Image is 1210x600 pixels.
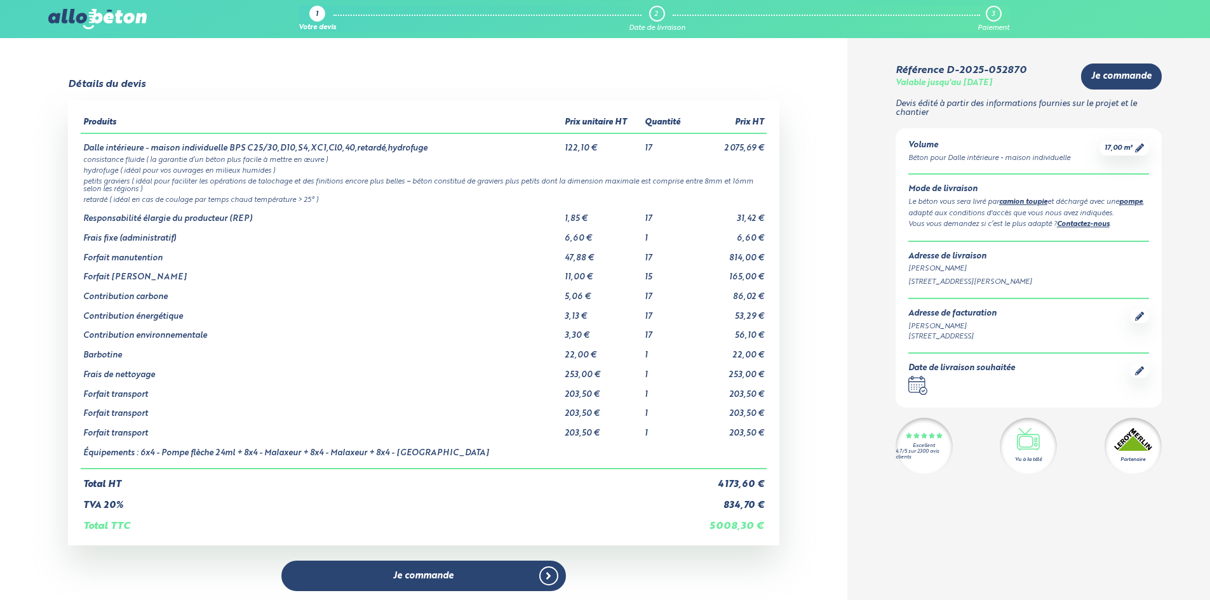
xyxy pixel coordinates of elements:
[642,224,692,244] td: 1
[562,263,642,283] td: 11,00 €
[316,11,318,19] div: 1
[692,399,767,419] td: 203,50 €
[896,65,1026,76] div: Référence D-2025-052870
[562,361,642,380] td: 253,00 €
[692,321,767,341] td: 56,10 €
[642,321,692,341] td: 17
[81,490,693,511] td: TVA 20%
[1091,71,1152,82] span: Je commande
[81,283,562,302] td: Contribution carbone
[978,6,1009,32] a: 3 Paiement
[562,302,642,322] td: 3,13 €
[896,79,992,88] div: Valable jusqu'au [DATE]
[629,24,685,32] div: Date de livraison
[81,419,562,439] td: Forfait transport
[81,175,767,194] td: petits graviers ( idéal pour faciliter les opérations de talochage et des finitions encore plus b...
[978,24,1009,32] div: Paiement
[562,380,642,400] td: 203,50 €
[642,204,692,224] td: 17
[896,449,953,460] div: 4.7/5 sur 2300 avis clients
[299,6,336,32] a: 1 Votre devis
[642,244,692,263] td: 17
[692,133,767,154] td: 2 075,69 €
[48,9,146,29] img: allobéton
[908,185,1149,194] div: Mode de livraison
[562,283,642,302] td: 5,06 €
[908,321,997,332] div: [PERSON_NAME]
[654,10,658,18] div: 2
[81,399,562,419] td: Forfait transport
[81,133,562,154] td: Dalle intérieure - maison individuelle BPS C25/30,D10,S4,XC1,Cl0,40,retardé,hydrofuge
[692,204,767,224] td: 31,42 €
[1119,199,1143,206] a: pompe
[692,341,767,361] td: 22,00 €
[908,277,1149,288] div: [STREET_ADDRESS][PERSON_NAME]
[68,79,145,90] div: Détails du devis
[908,263,1149,274] div: [PERSON_NAME]
[81,263,562,283] td: Forfait [PERSON_NAME]
[81,510,693,532] td: Total TTC
[1015,456,1042,463] div: Vu à la télé
[908,141,1070,150] div: Volume
[642,283,692,302] td: 17
[908,153,1070,164] div: Béton pour Dalle intérieure - maison individuelle
[562,113,642,133] th: Prix unitaire HT
[908,219,1149,230] div: Vous vous demandez si c’est le plus adapté ? .
[908,331,997,342] div: [STREET_ADDRESS]
[908,252,1149,262] div: Adresse de livraison
[692,244,767,263] td: 814,00 €
[642,380,692,400] td: 1
[999,199,1047,206] a: camion toupie
[908,364,1015,373] div: Date de livraison souhaitée
[896,100,1162,118] p: Devis édité à partir des informations fournies sur le projet et le chantier
[81,113,562,133] th: Produits
[81,204,562,224] td: Responsabilité élargie du producteur (REP)
[1081,63,1162,90] a: Je commande
[692,469,767,490] td: 4 173,60 €
[692,490,767,511] td: 834,70 €
[281,561,566,592] a: Je commande
[81,341,562,361] td: Barbotine
[642,113,692,133] th: Quantité
[913,443,935,449] div: Excellent
[1097,550,1196,586] iframe: Help widget launcher
[81,380,562,400] td: Forfait transport
[629,6,685,32] a: 2 Date de livraison
[562,133,642,154] td: 122,10 €
[299,24,336,32] div: Votre devis
[562,419,642,439] td: 203,50 €
[642,361,692,380] td: 1
[692,113,767,133] th: Prix HT
[562,224,642,244] td: 6,60 €
[642,133,692,154] td: 17
[81,302,562,322] td: Contribution énergétique
[81,194,767,204] td: retardé ( idéal en cas de coulage par temps chaud température > 25° )
[1120,456,1145,463] div: Partenaire
[393,571,454,582] span: Je commande
[692,302,767,322] td: 53,29 €
[992,10,995,18] div: 3
[562,204,642,224] td: 1,85 €
[642,302,692,322] td: 17
[562,244,642,263] td: 47,88 €
[562,341,642,361] td: 22,00 €
[908,309,997,319] div: Adresse de facturation
[692,510,767,532] td: 5 008,30 €
[81,361,562,380] td: Frais de nettoyage
[642,341,692,361] td: 1
[642,419,692,439] td: 1
[81,469,693,490] td: Total HT
[81,244,562,263] td: Forfait manutention
[692,283,767,302] td: 86,02 €
[642,263,692,283] td: 15
[81,164,767,175] td: hydrofuge ( idéal pour vos ouvrages en milieux humides )
[81,154,767,164] td: consistance fluide ( la garantie d’un béton plus facile à mettre en œuvre )
[1057,221,1110,228] a: Contactez-nous
[692,380,767,400] td: 203,50 €
[562,321,642,341] td: 3,30 €
[692,263,767,283] td: 165,00 €
[562,399,642,419] td: 203,50 €
[908,197,1149,219] div: Le béton vous sera livré par et déchargé avec une , adapté aux conditions d'accès que vous nous a...
[642,399,692,419] td: 1
[81,321,562,341] td: Contribution environnementale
